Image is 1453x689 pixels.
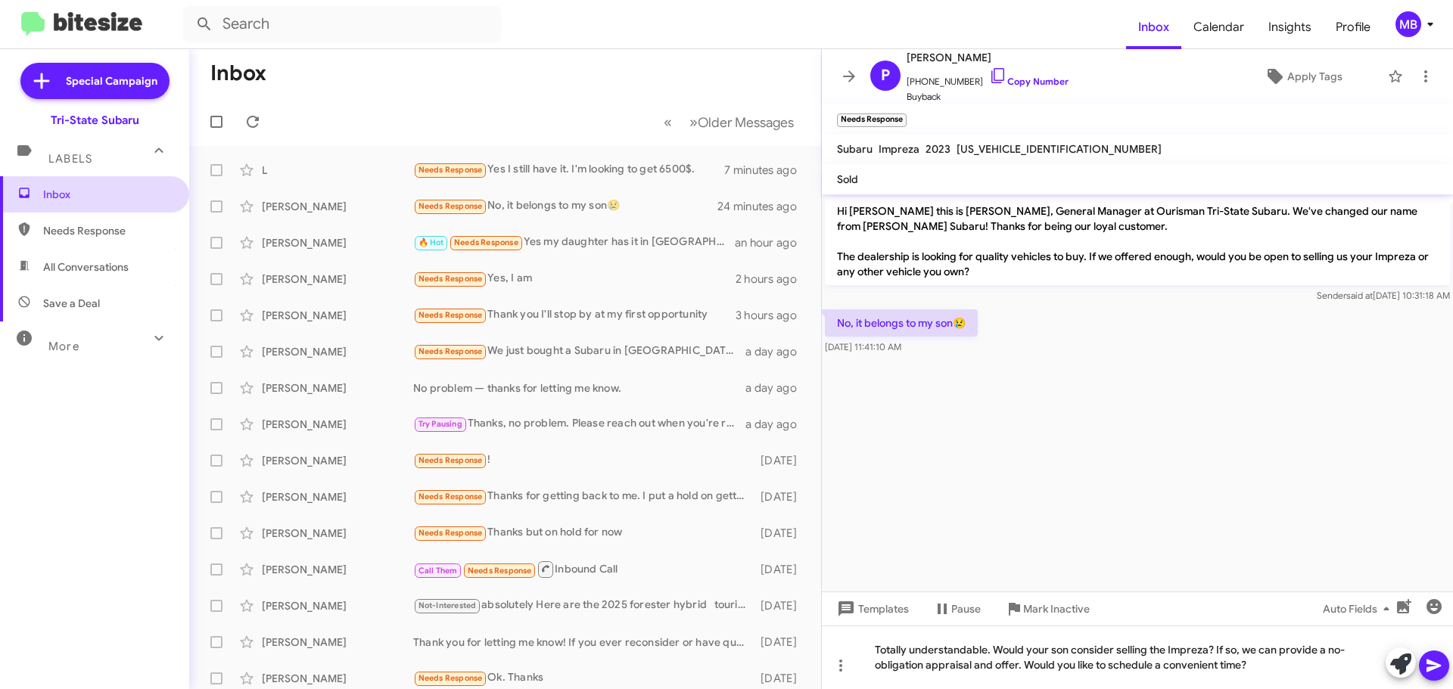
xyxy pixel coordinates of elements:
[418,237,444,247] span: 🔥 Hot
[66,73,157,88] span: Special Campaign
[183,6,501,42] input: Search
[43,223,172,238] span: Needs Response
[907,89,1069,104] span: Buyback
[413,669,753,687] div: Ok. Thanks
[664,113,672,132] span: «
[926,142,951,156] span: 2023
[413,270,736,287] div: Yes, I am
[1383,11,1436,37] button: MB
[418,455,483,465] span: Needs Response
[1323,595,1395,622] span: Auto Fields
[834,595,909,622] span: Templates
[837,172,858,186] span: Sold
[735,235,809,250] div: an hour ago
[413,306,736,324] div: Thank you I'll stop by at my first opportunity
[993,595,1102,622] button: Mark Inactive
[418,310,483,320] span: Needs Response
[724,163,809,178] div: 7 minutes ago
[418,528,483,538] span: Needs Response
[413,415,745,433] div: Thanks, no problem. Please reach out when you're ready. I'll be here to answer questions or sched...
[413,234,735,251] div: Yes my daughter has it in [GEOGRAPHIC_DATA] [US_STATE]
[413,635,753,650] div: Thank you for letting me know! If you ever reconsider or have questions in the future, feel free ...
[43,187,172,202] span: Inbox
[745,417,809,432] div: a day ago
[881,64,890,88] span: P
[418,673,483,683] span: Needs Response
[262,199,413,214] div: [PERSON_NAME]
[1317,290,1450,301] span: Sender [DATE] 10:31:18 AM
[907,48,1069,67] span: [PERSON_NAME]
[262,526,413,541] div: [PERSON_NAME]
[698,114,794,131] span: Older Messages
[655,107,681,138] button: Previous
[48,340,79,353] span: More
[837,113,907,127] small: Needs Response
[957,142,1162,156] span: [US_VEHICLE_IDENTIFICATION_NUMBER]
[418,601,477,610] span: Not-Interested
[655,107,803,138] nav: Page navigation example
[262,272,413,287] div: [PERSON_NAME]
[413,452,753,469] div: !
[210,61,266,85] h1: Inbox
[951,595,981,622] span: Pause
[822,625,1453,689] div: Totally understandable. Would your son consider selling the Impreza? If so, we can provide a no-o...
[753,453,809,468] div: [DATE]
[825,197,1450,285] p: Hi [PERSON_NAME] this is [PERSON_NAME], General Manager at Ourisman Tri-State Subaru. We've chang...
[753,489,809,504] div: [DATE]
[736,308,809,323] div: 3 hours ago
[879,142,919,156] span: Impreza
[989,76,1069,87] a: Copy Number
[745,344,809,359] div: a day ago
[736,272,809,287] div: 2 hours ago
[43,259,129,275] span: All Conversations
[1346,290,1373,301] span: said at
[1225,63,1380,90] button: Apply Tags
[418,566,458,576] span: Call Them
[262,453,413,468] div: [PERSON_NAME]
[413,197,718,215] div: No, it belongs to my son😢
[413,524,753,542] div: Thanks but on hold for now
[262,671,413,686] div: [PERSON_NAME]
[753,671,809,686] div: [DATE]
[454,237,518,247] span: Needs Response
[1324,5,1383,49] a: Profile
[1395,11,1421,37] div: MB
[262,562,413,577] div: [PERSON_NAME]
[262,308,413,323] div: [PERSON_NAME]
[907,67,1069,89] span: [PHONE_NUMBER]
[43,296,100,311] span: Save a Deal
[753,562,809,577] div: [DATE]
[418,492,483,501] span: Needs Response
[1311,595,1408,622] button: Auto Fields
[51,113,139,128] div: Tri-State Subaru
[745,380,809,396] div: a day ago
[262,235,413,250] div: [PERSON_NAME]
[418,201,483,211] span: Needs Response
[413,380,745,396] div: No problem — thanks for letting me know.
[418,346,483,356] span: Needs Response
[1023,595,1090,622] span: Mark Inactive
[413,560,753,579] div: Inbound Call
[262,417,413,432] div: [PERSON_NAME]
[753,635,809,650] div: [DATE]
[418,165,483,175] span: Needs Response
[418,419,462,429] span: Try Pausing
[468,566,532,576] span: Needs Response
[262,635,413,650] div: [PERSON_NAME]
[921,595,993,622] button: Pause
[718,199,809,214] div: 24 minutes ago
[1287,63,1343,90] span: Apply Tags
[689,113,698,132] span: »
[262,344,413,359] div: [PERSON_NAME]
[262,380,413,396] div: [PERSON_NAME]
[1181,5,1256,49] span: Calendar
[837,142,873,156] span: Subaru
[1126,5,1181,49] a: Inbox
[413,161,724,178] div: Yes I still have it. I'm looking to get 6500$.
[825,309,978,337] p: No, it belongs to my son😢
[1256,5,1324,49] span: Insights
[753,526,809,541] div: [DATE]
[262,163,413,178] div: L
